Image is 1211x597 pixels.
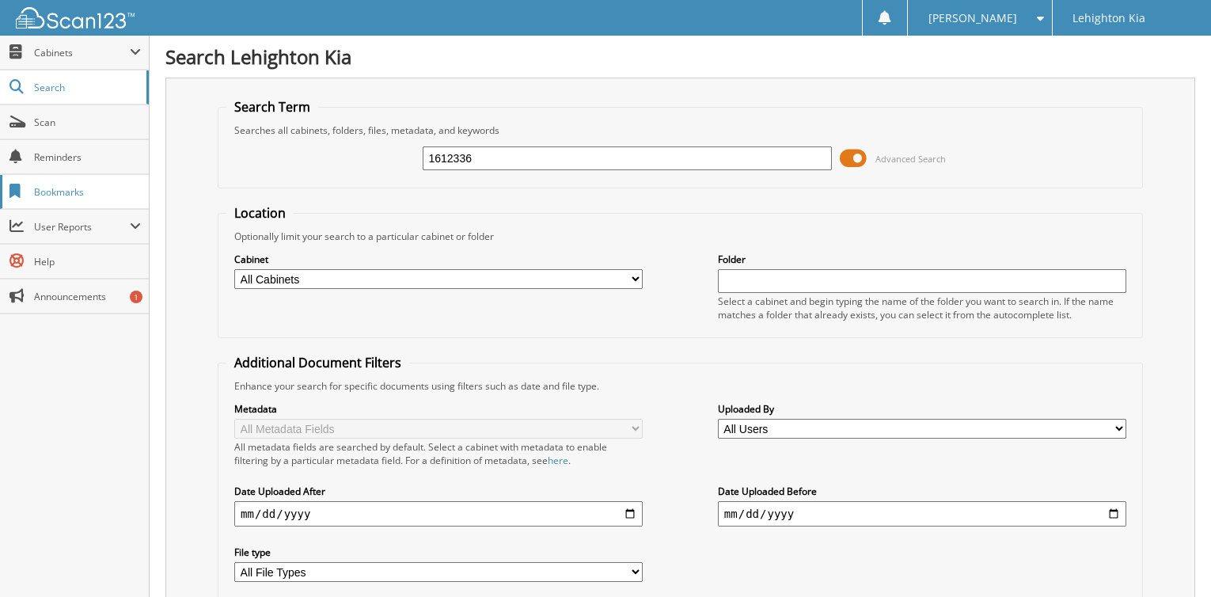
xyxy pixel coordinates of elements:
span: Reminders [34,150,141,164]
label: Folder [718,253,1126,266]
span: Scan [34,116,141,129]
label: File type [234,546,643,559]
label: Metadata [234,402,643,416]
label: Date Uploaded Before [718,485,1126,498]
label: Date Uploaded After [234,485,643,498]
div: Searches all cabinets, folders, files, metadata, and keywords [226,124,1134,137]
span: Help [34,255,141,268]
span: User Reports [34,220,130,234]
span: Announcements [34,290,141,303]
legend: Location [226,204,294,222]
div: Select a cabinet and begin typing the name of the folder you want to search in. If the name match... [718,295,1126,321]
img: scan123-logo-white.svg [16,7,135,29]
input: start [234,501,643,527]
span: Search [34,81,139,94]
legend: Search Term [226,98,318,116]
a: here [548,454,568,467]
h1: Search Lehighton Kia [165,44,1195,70]
span: Lehighton Kia [1072,13,1145,23]
legend: Additional Document Filters [226,354,409,371]
div: Enhance your search for specific documents using filters such as date and file type. [226,379,1134,393]
span: Bookmarks [34,185,141,199]
span: Advanced Search [875,153,946,165]
input: end [718,501,1126,527]
div: 1 [130,291,142,303]
span: [PERSON_NAME] [928,13,1017,23]
span: Cabinets [34,46,130,59]
label: Cabinet [234,253,643,266]
label: Uploaded By [718,402,1126,416]
div: Optionally limit your search to a particular cabinet or folder [226,230,1134,243]
div: All metadata fields are searched by default. Select a cabinet with metadata to enable filtering b... [234,440,643,467]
